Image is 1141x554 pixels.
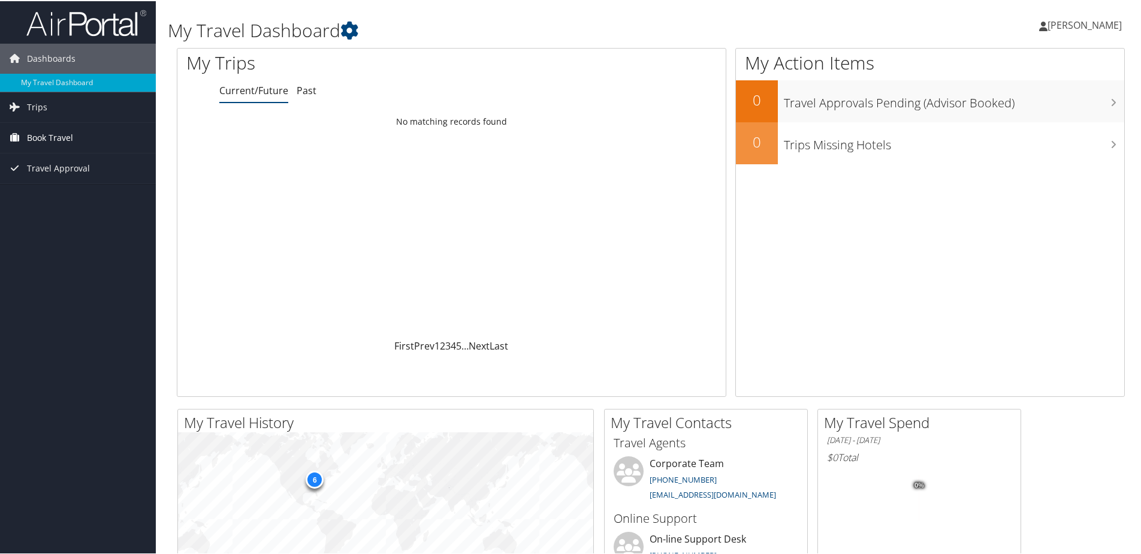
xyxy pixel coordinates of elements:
[440,338,445,351] a: 2
[1048,17,1122,31] span: [PERSON_NAME]
[306,469,324,487] div: 6
[736,89,778,109] h2: 0
[27,122,73,152] span: Book Travel
[451,338,456,351] a: 4
[736,49,1124,74] h1: My Action Items
[736,79,1124,121] a: 0Travel Approvals Pending (Advisor Booked)
[461,338,469,351] span: …
[456,338,461,351] a: 5
[445,338,451,351] a: 3
[736,131,778,151] h2: 0
[611,411,807,432] h2: My Travel Contacts
[469,338,490,351] a: Next
[414,338,434,351] a: Prev
[27,91,47,121] span: Trips
[914,481,924,488] tspan: 0%
[650,488,776,499] a: [EMAIL_ADDRESS][DOMAIN_NAME]
[177,110,726,131] td: No matching records found
[614,433,798,450] h3: Travel Agents
[614,509,798,526] h3: Online Support
[184,411,593,432] h2: My Travel History
[27,43,76,73] span: Dashboards
[827,450,838,463] span: $0
[650,473,717,484] a: [PHONE_NUMBER]
[186,49,488,74] h1: My Trips
[1039,6,1134,42] a: [PERSON_NAME]
[434,338,440,351] a: 1
[297,83,316,96] a: Past
[26,8,146,36] img: airportal-logo.png
[784,130,1124,152] h3: Trips Missing Hotels
[784,88,1124,110] h3: Travel Approvals Pending (Advisor Booked)
[27,152,90,182] span: Travel Approval
[736,121,1124,163] a: 0Trips Missing Hotels
[827,450,1012,463] h6: Total
[490,338,508,351] a: Last
[824,411,1021,432] h2: My Travel Spend
[168,17,812,42] h1: My Travel Dashboard
[219,83,288,96] a: Current/Future
[827,433,1012,445] h6: [DATE] - [DATE]
[394,338,414,351] a: First
[608,455,804,504] li: Corporate Team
